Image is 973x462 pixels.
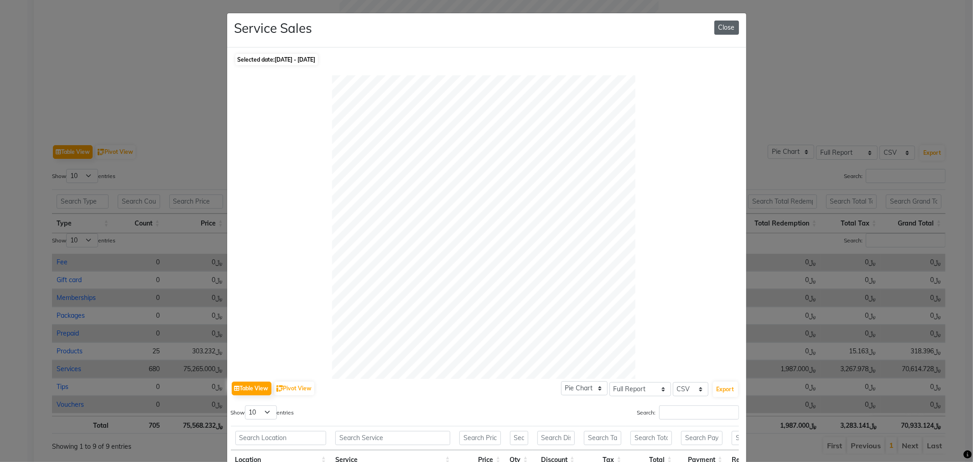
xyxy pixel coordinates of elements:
[681,431,723,445] input: Search Payment
[630,431,672,445] input: Search Total
[235,431,326,445] input: Search Location
[637,405,739,420] label: Search:
[276,385,283,392] img: pivot.png
[537,431,575,445] input: Search Discount
[510,431,528,445] input: Search Qty
[713,382,738,397] button: Export
[231,405,294,420] label: Show entries
[234,21,312,36] h3: Service Sales
[459,431,501,445] input: Search Price
[659,405,739,420] input: Search:
[235,54,318,65] span: Selected date:
[274,382,314,395] button: Pivot View
[275,56,316,63] span: [DATE] - [DATE]
[732,431,776,445] input: Search Redemption
[232,382,271,395] button: Table View
[584,431,621,445] input: Search Tax
[245,405,277,420] select: Showentries
[335,431,450,445] input: Search Service
[714,21,739,35] button: Close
